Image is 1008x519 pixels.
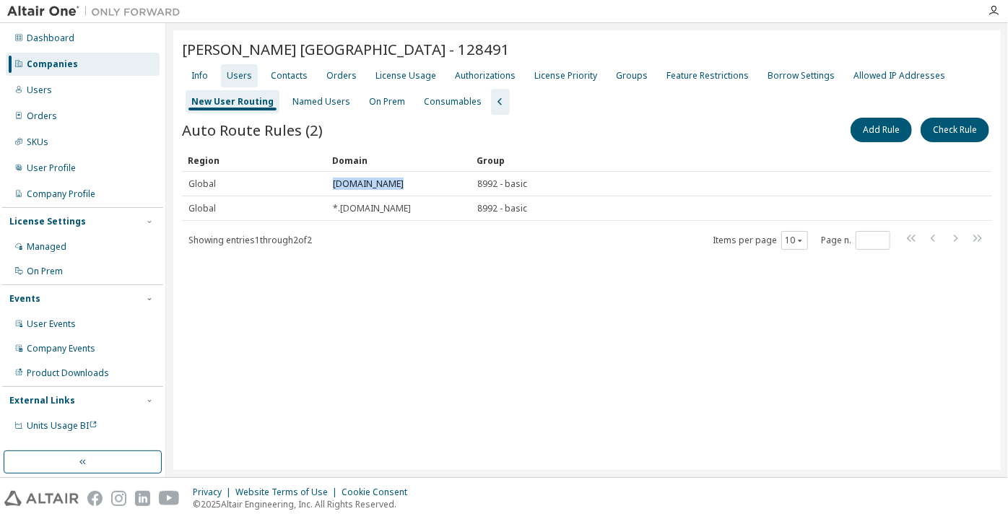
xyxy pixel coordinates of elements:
button: Add Rule [851,118,912,142]
img: linkedin.svg [135,491,150,506]
div: Users [27,84,52,96]
div: License Usage [375,70,436,82]
p: © 2025 Altair Engineering, Inc. All Rights Reserved. [193,498,416,510]
span: [PERSON_NAME] [GEOGRAPHIC_DATA] - 128491 [182,39,510,59]
div: License Priority [534,70,597,82]
button: Check Rule [921,118,989,142]
button: 10 [785,235,804,246]
div: External Links [9,395,75,406]
div: SKUs [27,136,48,148]
div: On Prem [27,266,63,277]
div: Company Events [27,343,95,354]
div: Website Terms of Use [235,487,342,498]
div: Region [188,149,321,172]
span: 8992 - basic [477,178,527,190]
span: 8992 - basic [477,203,527,214]
div: Managed [27,241,66,253]
img: altair_logo.svg [4,491,79,506]
div: Privacy [193,487,235,498]
span: Global [188,178,216,190]
div: On Prem [369,96,405,108]
div: Orders [27,110,57,122]
div: Feature Restrictions [666,70,749,82]
div: Orders [326,70,357,82]
span: Showing entries 1 through 2 of 2 [188,234,312,246]
div: Info [191,70,208,82]
div: Events [9,293,40,305]
div: Cookie Consent [342,487,416,498]
span: Global [188,203,216,214]
img: Altair One [7,4,188,19]
div: Consumables [424,96,482,108]
div: Companies [27,58,78,70]
div: License Settings [9,216,86,227]
div: Group [477,149,952,172]
span: Units Usage BI [27,419,97,432]
img: facebook.svg [87,491,103,506]
div: Groups [616,70,648,82]
div: Dashboard [27,32,74,44]
div: Domain [332,149,465,172]
div: Named Users [292,96,350,108]
div: Borrow Settings [768,70,835,82]
span: Page n. [821,231,890,250]
div: New User Routing [191,96,274,108]
div: Company Profile [27,188,95,200]
div: Contacts [271,70,308,82]
div: User Profile [27,162,76,174]
div: Authorizations [455,70,516,82]
div: Product Downloads [27,367,109,379]
div: Users [227,70,252,82]
img: youtube.svg [159,491,180,506]
span: [DOMAIN_NAME] [333,178,404,190]
div: Allowed IP Addresses [853,70,945,82]
span: Items per page [713,231,808,250]
span: Auto Route Rules (2) [182,120,323,140]
img: instagram.svg [111,491,126,506]
div: User Events [27,318,76,330]
span: *.[DOMAIN_NAME] [333,203,411,214]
